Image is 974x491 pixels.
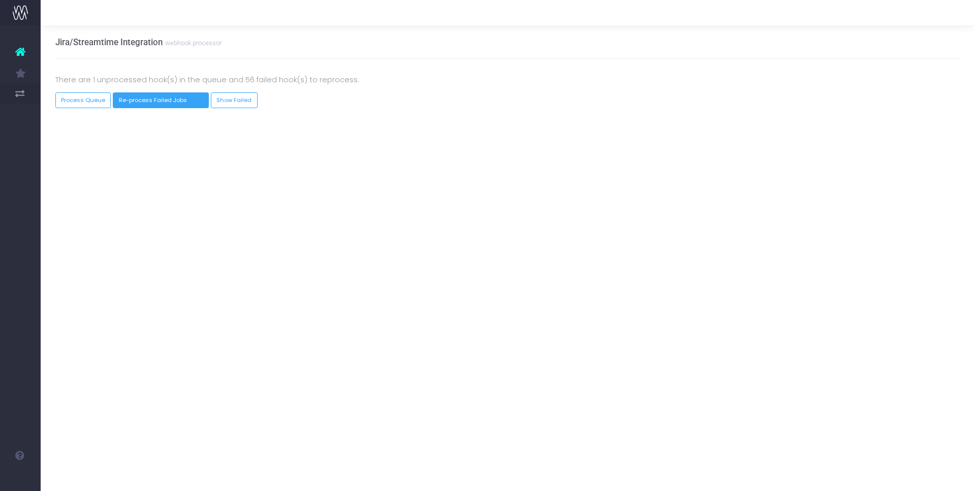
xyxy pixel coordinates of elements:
[113,92,209,108] button: Re-process Failed Jobs
[55,37,222,47] h3: Jira/Streamtime Integration
[55,74,960,86] p: There are 1 unprocessed hook(s) in the queue and 56 failed hook(s) to reprocess.
[163,37,222,47] small: webhook processor
[55,92,111,108] button: Process Queue
[211,92,258,108] a: Show Failed
[13,471,28,486] img: images/default_profile_image.png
